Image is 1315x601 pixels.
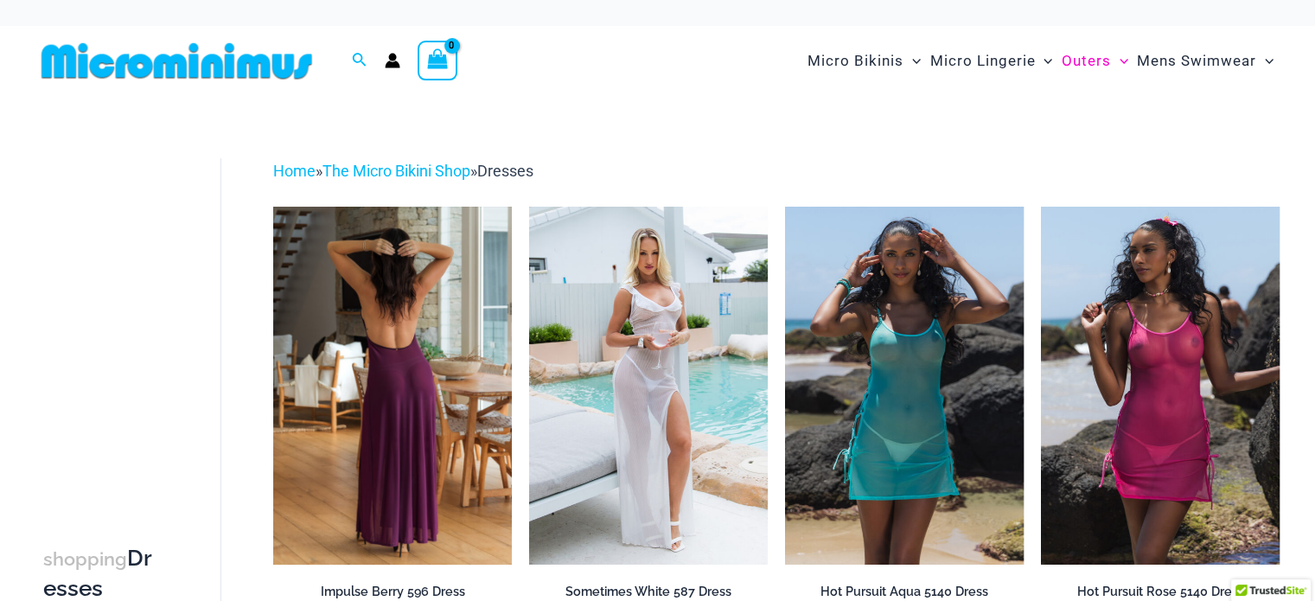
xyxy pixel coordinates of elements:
[418,41,457,80] a: View Shopping Cart, empty
[273,584,512,600] h2: Impulse Berry 596 Dress
[1057,35,1133,87] a: OutersMenu ToggleMenu Toggle
[529,584,768,600] h2: Sometimes White 587 Dress
[1041,207,1280,565] img: Hot Pursuit Rose 5140 Dress 01
[385,53,400,68] a: Account icon link
[803,35,925,87] a: Micro BikinisMenu ToggleMenu Toggle
[43,144,199,490] iframe: TrustedSite Certified
[785,584,1024,600] h2: Hot Pursuit Aqua 5140 Dress
[322,162,470,180] a: The Micro Bikini Shop
[273,162,533,180] span: » »
[801,32,1280,90] nav: Site Navigation
[529,207,768,565] img: Sometimes White 587 Dress 08
[903,39,921,83] span: Menu Toggle
[35,42,319,80] img: MM SHOP LOGO FLAT
[273,207,512,565] img: Impulse Berry 596 Dress 03
[43,548,127,570] span: shopping
[925,35,1056,87] a: Micro LingerieMenu ToggleMenu Toggle
[1256,39,1274,83] span: Menu Toggle
[929,39,1035,83] span: Micro Lingerie
[1041,584,1280,600] h2: Hot Pursuit Rose 5140 Dress
[1062,39,1111,83] span: Outers
[477,162,533,180] span: Dresses
[1137,39,1256,83] span: Mens Swimwear
[1133,35,1278,87] a: Mens SwimwearMenu ToggleMenu Toggle
[1035,39,1052,83] span: Menu Toggle
[785,207,1024,565] img: Hot Pursuit Aqua 5140 Dress 01
[273,162,316,180] a: Home
[1041,207,1280,565] a: Hot Pursuit Rose 5140 Dress 01Hot Pursuit Rose 5140 Dress 12Hot Pursuit Rose 5140 Dress 12
[273,207,512,565] a: Impulse Berry 596 Dress 02Impulse Berry 596 Dress 03Impulse Berry 596 Dress 03
[352,50,367,72] a: Search icon link
[785,207,1024,565] a: Hot Pursuit Aqua 5140 Dress 01Hot Pursuit Aqua 5140 Dress 06Hot Pursuit Aqua 5140 Dress 06
[1111,39,1128,83] span: Menu Toggle
[808,39,903,83] span: Micro Bikinis
[529,207,768,565] a: Sometimes White 587 Dress 08Sometimes White 587 Dress 09Sometimes White 587 Dress 09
